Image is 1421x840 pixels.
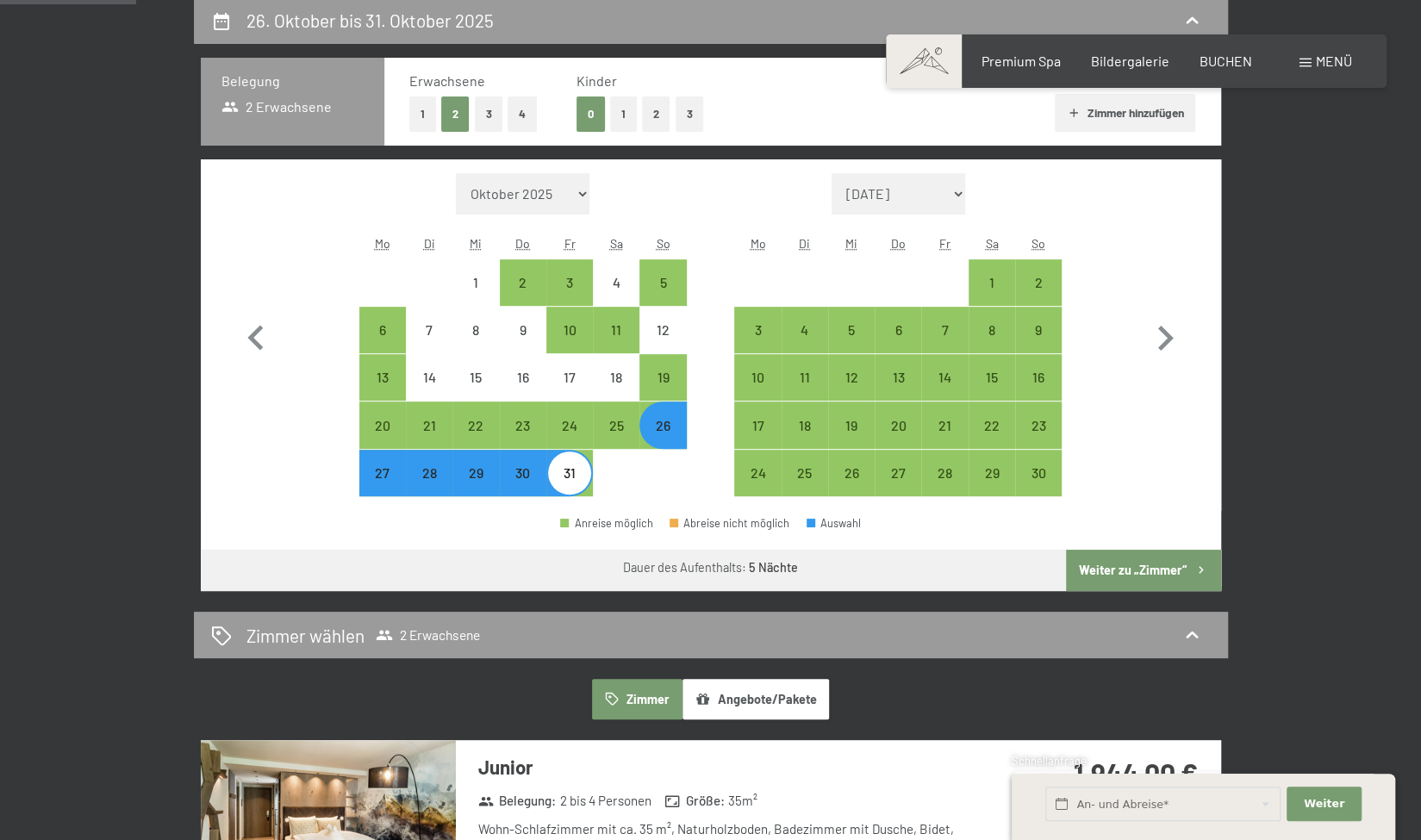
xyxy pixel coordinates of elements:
div: Anreise möglich [875,354,921,401]
div: Anreise möglich [639,259,686,306]
div: Wed Oct 15 2025 [452,354,499,401]
div: Auswahl [807,518,862,529]
button: Zimmer [592,679,682,719]
div: Sat Oct 04 2025 [593,259,639,306]
div: 3 [548,276,591,319]
div: Anreise möglich [452,401,499,448]
div: Thu Oct 30 2025 [500,450,546,496]
div: Anreise möglich [639,354,686,401]
div: Mon Nov 10 2025 [734,354,781,401]
div: Anreise nicht möglich [500,354,546,401]
div: 25 [783,466,826,509]
button: 4 [508,96,537,132]
div: 21 [408,419,451,462]
abbr: Donnerstag [891,236,906,251]
abbr: Samstag [985,236,998,251]
div: Anreise möglich [359,450,406,496]
div: 9 [502,323,545,366]
button: 2 [441,96,470,132]
button: Vorheriger Monat [231,173,281,497]
div: Sat Nov 22 2025 [969,401,1015,448]
div: Sat Oct 18 2025 [593,354,639,401]
div: 21 [923,419,966,462]
div: Anreise möglich [828,354,875,401]
div: Anreise möglich [782,354,828,401]
span: Schnellanfrage [1012,754,1087,768]
div: 17 [736,419,779,462]
div: Wed Oct 01 2025 [452,259,499,306]
span: 2 bis 4 Personen [560,792,651,810]
div: Anreise möglich [500,259,546,306]
button: 0 [577,96,605,132]
div: 20 [876,419,919,462]
div: Tue Oct 07 2025 [406,307,452,353]
span: Menü [1316,53,1352,69]
div: 8 [970,323,1013,366]
button: Angebote/Pakete [682,679,829,719]
div: Anreise möglich [359,354,406,401]
div: Thu Oct 09 2025 [500,307,546,353]
div: Thu Oct 23 2025 [500,401,546,448]
div: Anreise möglich [782,401,828,448]
div: Anreise möglich [560,518,653,529]
div: Sun Oct 05 2025 [639,259,686,306]
button: 2 [642,96,670,132]
div: Anreise möglich [921,354,968,401]
div: Wed Oct 08 2025 [452,307,499,353]
div: 6 [361,323,404,366]
div: Anreise möglich [406,450,452,496]
span: 2 Erwachsene [376,626,480,644]
div: Tue Oct 21 2025 [406,401,452,448]
span: 2 Erwachsene [221,97,333,116]
div: Fri Nov 07 2025 [921,307,968,353]
div: 13 [876,370,919,414]
span: Premium Spa [981,53,1060,69]
button: Weiter zu „Zimmer“ [1066,550,1220,591]
div: Fri Oct 24 2025 [546,401,593,448]
div: Mon Oct 13 2025 [359,354,406,401]
div: 28 [408,466,451,509]
div: Anreise möglich [639,401,686,448]
div: 8 [454,323,497,366]
div: Anreise möglich [593,401,639,448]
abbr: Sonntag [1031,236,1045,251]
div: 27 [361,466,404,509]
button: Nächster Monat [1140,173,1190,497]
div: 27 [876,466,919,509]
div: Anreise möglich [1015,307,1062,353]
div: Tue Nov 25 2025 [782,450,828,496]
div: 16 [1017,370,1060,414]
div: Anreise möglich [828,307,875,353]
div: Anreise möglich [734,401,781,448]
div: Anreise möglich [828,401,875,448]
div: Tue Nov 11 2025 [782,354,828,401]
div: Tue Oct 28 2025 [406,450,452,496]
div: Mon Nov 17 2025 [734,401,781,448]
div: Anreise möglich [1015,259,1062,306]
div: Mon Nov 24 2025 [734,450,781,496]
div: Thu Nov 20 2025 [875,401,921,448]
div: Anreise möglich [359,307,406,353]
div: 19 [830,419,873,462]
div: 23 [502,419,545,462]
strong: Belegung : [478,792,557,810]
div: 11 [595,323,638,366]
abbr: Donnerstag [515,236,530,251]
div: 5 [830,323,873,366]
div: Tue Nov 04 2025 [782,307,828,353]
div: Thu Oct 02 2025 [500,259,546,306]
div: Wed Oct 22 2025 [452,401,499,448]
div: 16 [502,370,545,414]
div: 14 [923,370,966,414]
div: 5 [641,276,684,319]
div: Anreise möglich [734,450,781,496]
div: Sat Nov 15 2025 [969,354,1015,401]
div: Mon Oct 06 2025 [359,307,406,353]
div: 22 [970,419,1013,462]
div: Anreise nicht möglich [639,307,686,353]
div: Thu Nov 06 2025 [875,307,921,353]
div: Fri Oct 17 2025 [546,354,593,401]
a: BUCHEN [1200,53,1252,69]
abbr: Montag [375,236,390,251]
